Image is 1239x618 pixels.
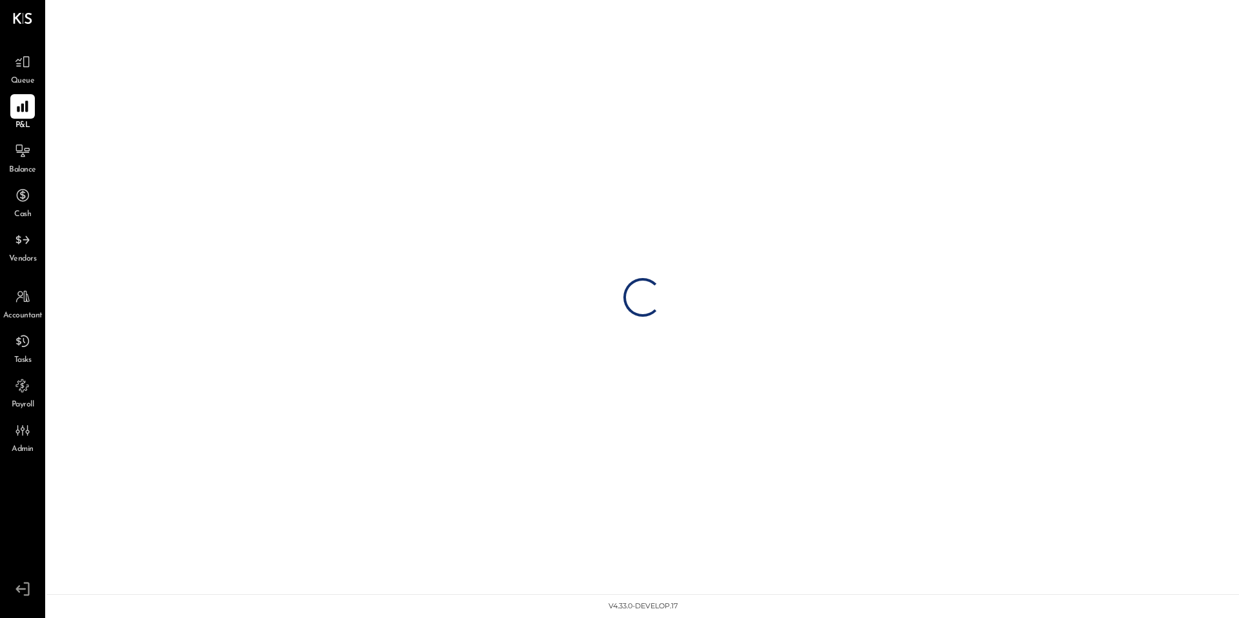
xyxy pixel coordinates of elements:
[12,399,34,411] span: Payroll
[14,209,31,221] span: Cash
[1,418,45,455] a: Admin
[15,120,30,132] span: P&L
[1,183,45,221] a: Cash
[1,94,45,132] a: P&L
[14,355,32,366] span: Tasks
[11,75,35,87] span: Queue
[1,329,45,366] a: Tasks
[9,164,36,176] span: Balance
[1,374,45,411] a: Payroll
[1,284,45,322] a: Accountant
[609,601,678,612] div: v 4.33.0-develop.17
[1,228,45,265] a: Vendors
[12,444,34,455] span: Admin
[1,50,45,87] a: Queue
[9,254,37,265] span: Vendors
[1,139,45,176] a: Balance
[3,310,43,322] span: Accountant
